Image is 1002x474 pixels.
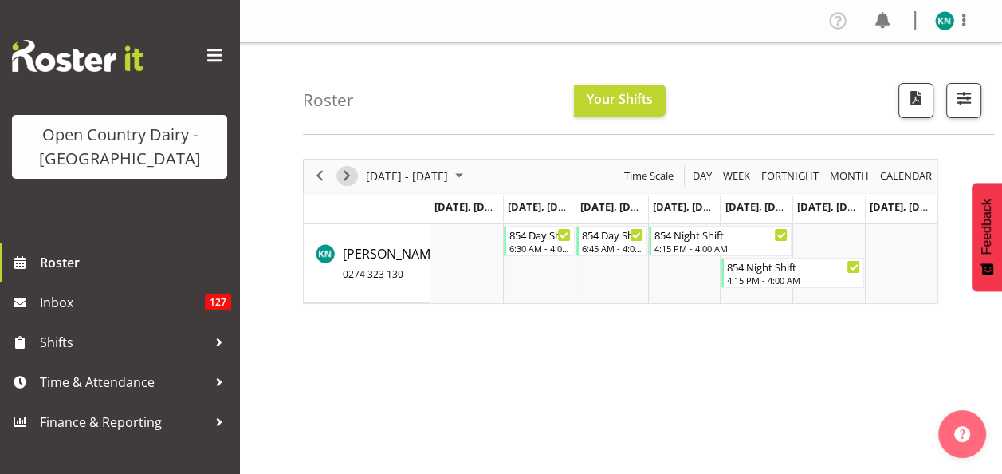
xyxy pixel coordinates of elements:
[576,226,647,256] div: Karl Nicol"s event - 854 Day Shift Begin From Wednesday, August 27, 2025 at 6:45:00 AM GMT+12:00 ...
[935,11,954,30] img: karl-nicole9851.jpg
[205,294,231,310] span: 127
[946,83,981,118] button: Filter Shifts
[343,245,442,282] span: [PERSON_NAME]
[40,370,207,394] span: Time & Attendance
[508,199,580,214] span: [DATE], [DATE]
[430,224,937,303] table: Timeline Week of August 29, 2025
[691,166,713,186] span: Day
[509,227,571,243] div: 854 Day Shift
[972,183,1002,291] button: Feedback - Show survey
[725,199,797,214] span: [DATE], [DATE]
[304,224,430,303] td: Karl Nicol resource
[759,166,822,186] button: Fortnight
[333,160,360,193] div: next period
[40,290,205,314] span: Inbox
[870,199,942,214] span: [DATE], [DATE]
[623,166,675,186] span: Time Scale
[980,199,994,255] span: Feedback
[721,258,865,288] div: Karl Nicol"s event - 854 Night Shift Begin From Friday, August 29, 2025 at 4:15:00 PM GMT+12:00 E...
[587,90,653,108] span: Your Shifts
[954,426,970,442] img: help-xxl-2.png
[12,40,143,72] img: Rosterit website logo
[654,242,788,255] div: 4:15 PM - 4:00 AM
[878,166,935,186] button: Month
[760,166,820,186] span: Fortnight
[580,199,653,214] span: [DATE], [DATE]
[364,166,450,186] span: [DATE] - [DATE]
[622,166,677,186] button: Time Scale
[649,226,792,256] div: Karl Nicol"s event - 854 Night Shift Begin From Thursday, August 28, 2025 at 4:15:00 PM GMT+12:00...
[898,83,933,118] button: Download a PDF of the roster according to the set date range.
[303,91,354,109] h4: Roster
[797,199,870,214] span: [DATE], [DATE]
[827,166,872,186] button: Timeline Month
[40,330,207,354] span: Shifts
[574,85,666,117] button: Your Shifts
[653,199,725,214] span: [DATE], [DATE]
[363,166,470,186] button: August 2025
[878,166,933,186] span: calendar
[303,159,938,304] div: Timeline Week of August 29, 2025
[343,267,403,281] span: 0274 323 130
[28,123,211,171] div: Open Country Dairy - [GEOGRAPHIC_DATA]
[654,227,788,243] div: 854 Night Shift
[727,259,861,275] div: 854 Night Shift
[306,160,333,193] div: previous period
[343,244,442,282] a: [PERSON_NAME]0274 323 130
[504,226,575,256] div: Karl Nicol"s event - 854 Day Shift Begin From Tuesday, August 26, 2025 at 6:30:00 AM GMT+12:00 En...
[360,160,473,193] div: August 25 - 31, 2025
[828,166,870,186] span: Month
[582,242,643,255] div: 6:45 AM - 4:00 PM
[721,166,753,186] button: Timeline Week
[309,166,331,186] button: Previous
[509,242,571,255] div: 6:30 AM - 4:00 PM
[690,166,715,186] button: Timeline Day
[40,410,207,434] span: Finance & Reporting
[434,199,507,214] span: [DATE], [DATE]
[582,227,643,243] div: 854 Day Shift
[721,166,752,186] span: Week
[40,251,231,275] span: Roster
[727,274,861,286] div: 4:15 PM - 4:00 AM
[336,166,358,186] button: Next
